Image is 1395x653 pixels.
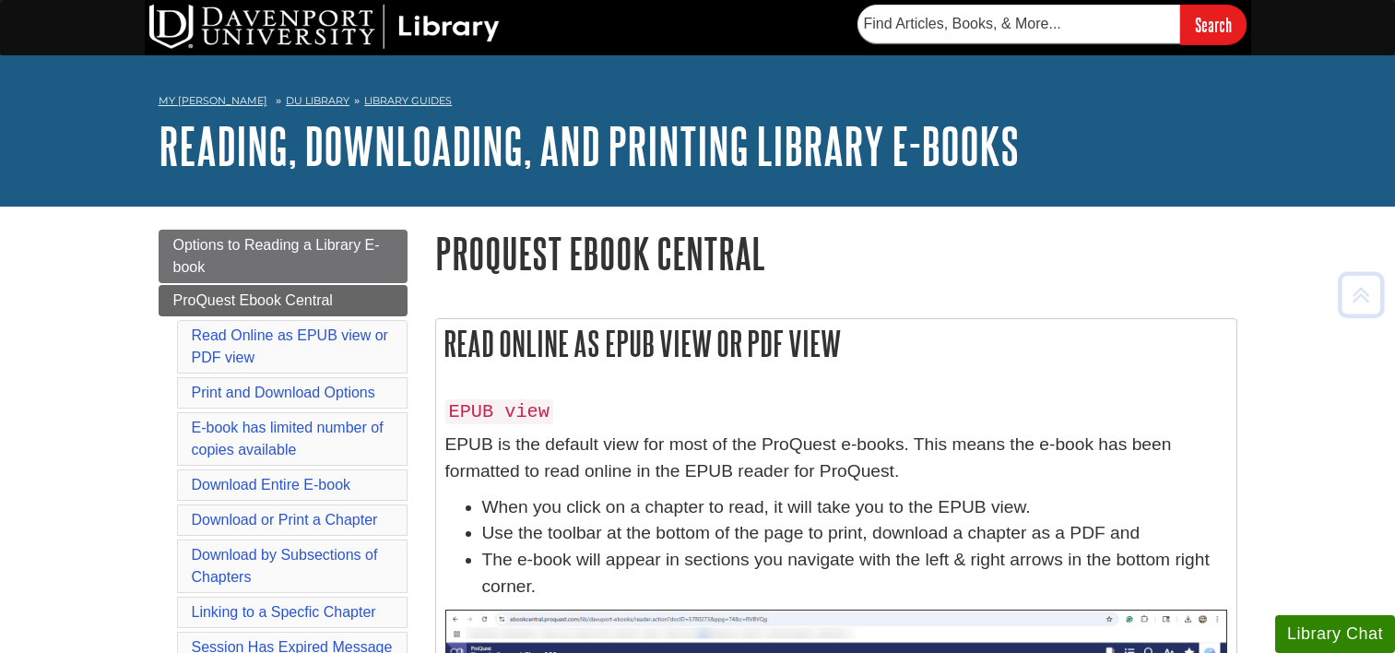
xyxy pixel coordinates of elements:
li: The e-book will appear in sections you navigate with the left & right arrows in the bottom right ... [482,547,1227,600]
span: ProQuest Ebook Central [173,292,333,308]
a: Back to Top [1331,282,1390,307]
h1: ProQuest Ebook Central [435,230,1237,277]
a: Download Entire E-book [192,477,351,493]
a: DU Library [286,94,349,107]
input: Search [1180,5,1247,44]
a: Download by Subsections of Chapters [192,547,378,585]
nav: breadcrumb [159,89,1237,118]
p: EPUB is the default view for most of the ProQuest e-books. This means the e-book has been formatt... [445,432,1227,485]
a: Download or Print a Chapter [192,512,378,528]
a: Reading, Downloading, and Printing Library E-books [159,117,1019,174]
a: ProQuest Ebook Central [159,285,408,316]
h2: Read Online as EPUB view or PDF view [436,319,1236,368]
code: EPUB view [445,399,553,424]
img: DU Library [149,5,500,49]
li: When you click on a chapter to read, it will take you to the EPUB view. [482,494,1227,521]
span: Options to Reading a Library E-book [173,237,380,275]
a: My [PERSON_NAME] [159,93,267,109]
a: Print and Download Options [192,385,375,400]
button: Library Chat [1275,615,1395,653]
a: E-book has limited number of copies available [192,420,384,457]
a: Linking to a Specfic Chapter [192,604,376,620]
li: Use the toolbar at the bottom of the page to print, download a chapter as a PDF and [482,520,1227,547]
a: Read Online as EPUB view or PDF view [192,327,388,365]
input: Find Articles, Books, & More... [857,5,1180,43]
a: Options to Reading a Library E-book [159,230,408,283]
a: Library Guides [364,94,452,107]
form: Searches DU Library's articles, books, and more [857,5,1247,44]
